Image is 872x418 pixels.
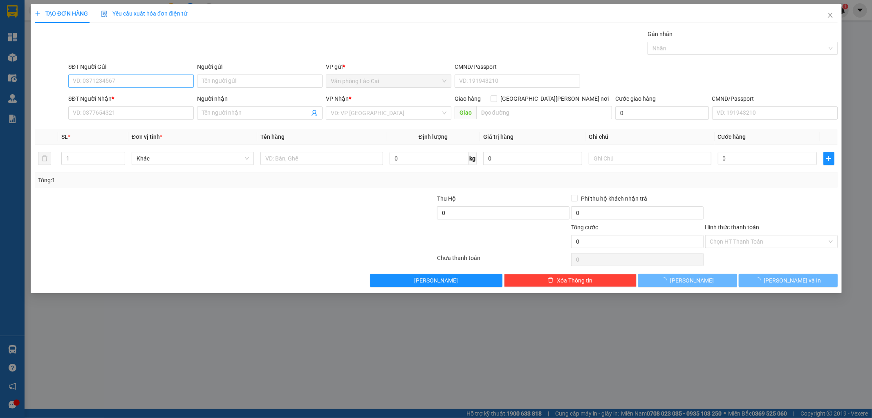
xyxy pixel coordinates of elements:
[818,4,841,27] button: Close
[755,277,764,283] span: loading
[589,152,711,165] input: Ghi Chú
[497,94,612,103] span: [GEOGRAPHIC_DATA][PERSON_NAME] nơi
[101,10,187,17] span: Yêu cầu xuất hóa đơn điện tử
[577,194,650,203] span: Phí thu hộ khách nhận trả
[615,106,708,120] input: Cước giao hàng
[615,95,656,102] label: Cước giao hàng
[454,62,580,71] div: CMND/Passport
[370,274,502,287] button: [PERSON_NAME]
[504,274,637,287] button: deleteXóa Thông tin
[712,94,837,103] div: CMND/Passport
[331,75,446,87] span: Văn phòng Lào Cai
[585,129,714,145] th: Ghi chú
[469,152,477,165] span: kg
[197,94,323,103] div: Người nhận
[483,152,582,165] input: 0
[436,253,570,268] div: Chưa thanh toán
[571,224,598,230] span: Tổng cước
[764,276,821,285] span: [PERSON_NAME] và In
[557,276,592,285] span: Xóa Thông tin
[670,276,714,285] span: [PERSON_NAME]
[61,133,68,140] span: SL
[137,152,249,165] span: Khác
[68,62,194,71] div: SĐT Người Gửi
[132,133,162,140] span: Đơn vị tính
[738,274,837,287] button: [PERSON_NAME] và In
[260,152,383,165] input: VD: Bàn, Ghế
[483,133,513,140] span: Giá trị hàng
[827,12,833,18] span: close
[38,152,51,165] button: delete
[717,133,746,140] span: Cước hàng
[197,62,323,71] div: Người gửi
[326,95,349,102] span: VP Nhận
[414,276,458,285] span: [PERSON_NAME]
[648,31,672,37] label: Gán nhãn
[476,106,612,119] input: Dọc đường
[35,10,88,17] span: TẠO ĐƠN HÀNG
[260,133,285,140] span: Tên hàng
[35,11,40,16] span: plus
[823,152,834,165] button: plus
[38,176,336,185] div: Tổng: 1
[454,106,476,119] span: Giao
[705,224,759,230] label: Hình thức thanh toán
[437,195,455,202] span: Thu Hộ
[638,274,737,287] button: [PERSON_NAME]
[548,277,554,284] span: delete
[311,110,318,116] span: user-add
[101,11,108,17] img: icon
[454,95,480,102] span: Giao hàng
[326,62,451,71] div: VP gửi
[661,277,670,283] span: loading
[68,94,194,103] div: SĐT Người Nhận
[823,155,834,162] span: plus
[419,133,448,140] span: Định lượng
